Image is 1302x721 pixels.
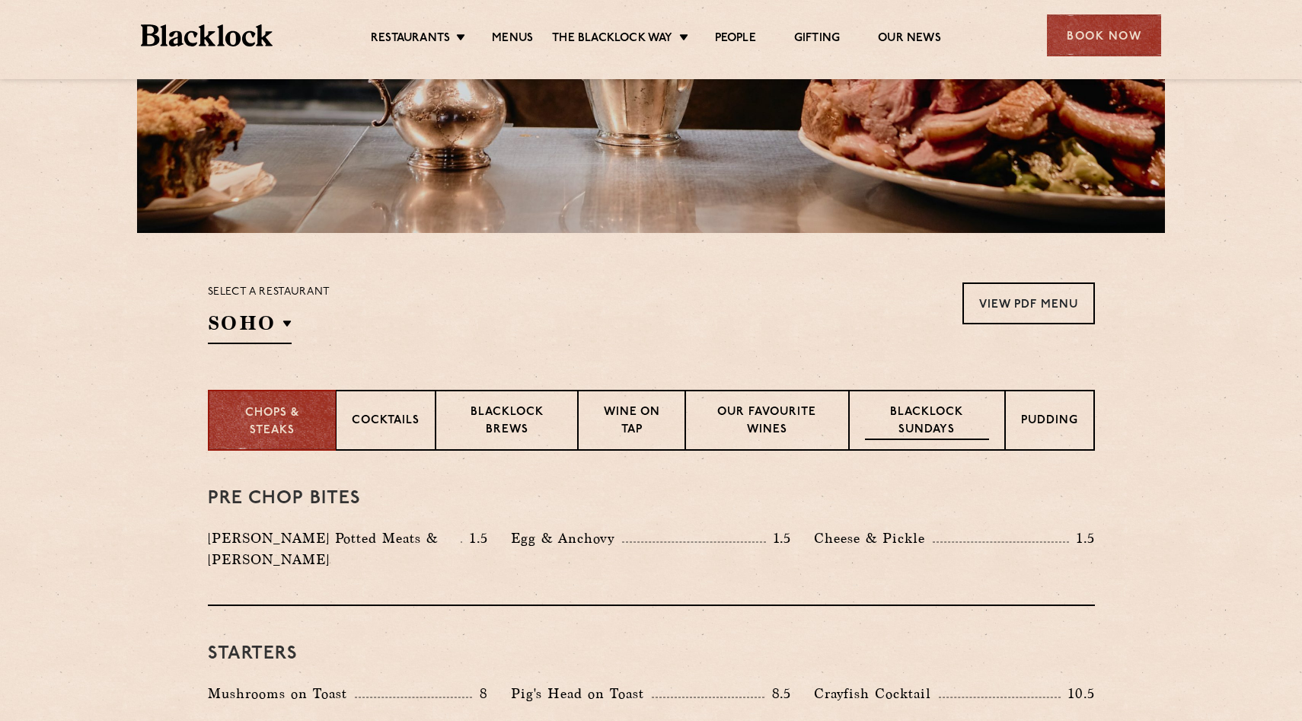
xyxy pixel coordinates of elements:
[1021,413,1078,432] p: Pudding
[472,684,488,703] p: 8
[492,31,533,48] a: Menus
[511,683,652,704] p: Pig's Head on Toast
[208,644,1095,664] h3: Starters
[208,282,330,302] p: Select a restaurant
[878,31,941,48] a: Our News
[452,404,563,440] p: Blacklock Brews
[352,413,420,432] p: Cocktails
[701,404,833,440] p: Our favourite wines
[225,405,320,439] p: Chops & Steaks
[865,404,988,440] p: Blacklock Sundays
[1069,528,1095,548] p: 1.5
[141,24,273,46] img: BL_Textured_Logo-footer-cropped.svg
[552,31,672,48] a: The Blacklock Way
[1061,684,1094,703] p: 10.5
[794,31,840,48] a: Gifting
[208,683,355,704] p: Mushrooms on Toast
[814,528,933,549] p: Cheese & Pickle
[371,31,450,48] a: Restaurants
[208,528,461,570] p: [PERSON_NAME] Potted Meats & [PERSON_NAME]
[1047,14,1161,56] div: Book Now
[814,683,939,704] p: Crayfish Cocktail
[594,404,669,440] p: Wine on Tap
[715,31,756,48] a: People
[462,528,488,548] p: 1.5
[511,528,622,549] p: Egg & Anchovy
[766,528,792,548] p: 1.5
[208,310,292,344] h2: SOHO
[764,684,792,703] p: 8.5
[208,489,1095,509] h3: Pre Chop Bites
[962,282,1095,324] a: View PDF Menu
